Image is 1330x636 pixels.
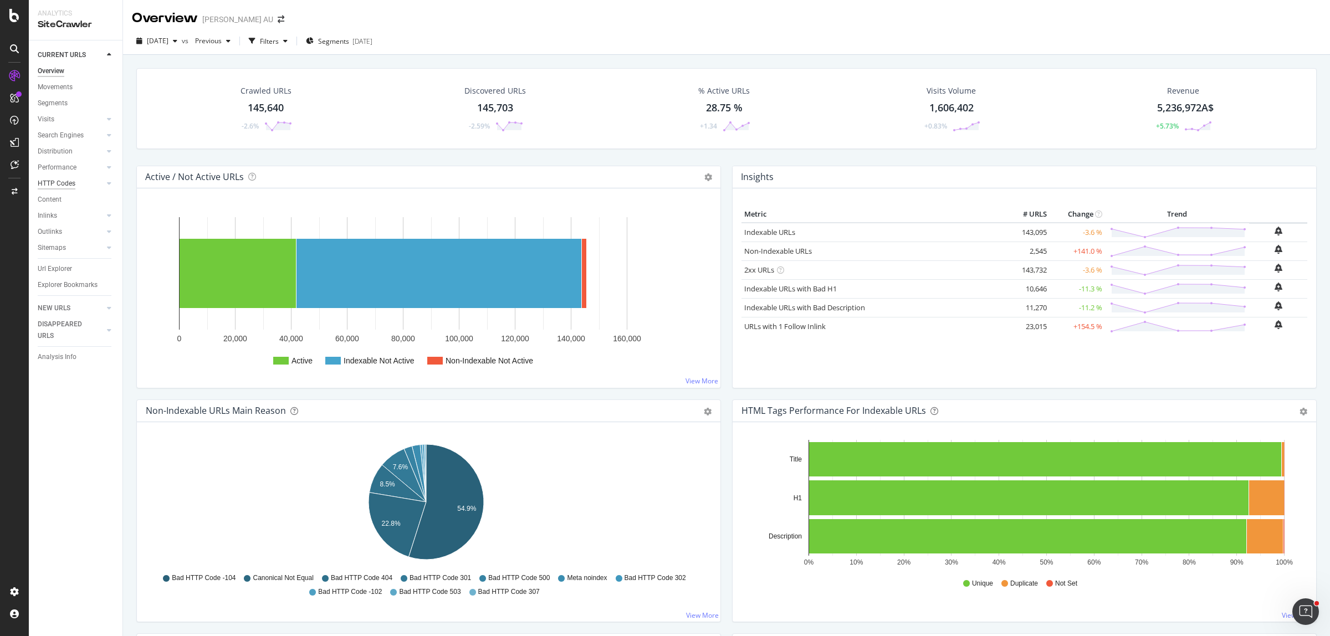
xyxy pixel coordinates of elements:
[38,9,114,18] div: Analytics
[38,65,115,77] a: Overview
[1275,227,1282,235] div: bell-plus
[1050,260,1105,279] td: -3.6 %
[1157,101,1214,114] span: 5,236,972A$
[1005,279,1050,298] td: 10,646
[145,170,244,184] h4: Active / Not Active URLs
[1292,598,1319,625] iframe: Intercom live chat
[1167,85,1199,96] span: Revenue
[744,265,774,275] a: 2xx URLs
[301,32,377,50] button: Segments[DATE]
[741,440,1302,568] svg: A chart.
[38,351,115,363] a: Analysis Info
[700,121,717,131] div: +1.34
[1005,223,1050,242] td: 143,095
[1005,206,1050,223] th: # URLS
[38,194,62,206] div: Content
[177,334,182,343] text: 0
[625,573,686,583] span: Bad HTTP Code 302
[744,302,865,312] a: Indexable URLs with Bad Description
[790,455,802,463] text: Title
[464,85,526,96] div: Discovered URLs
[223,334,247,343] text: 20,000
[38,279,115,291] a: Explorer Bookmarks
[1087,558,1101,566] text: 60%
[318,587,382,597] span: Bad HTTP Code -102
[38,351,76,363] div: Analysis Info
[191,36,222,45] span: Previous
[318,37,349,46] span: Segments
[146,405,286,416] div: Non-Indexable URLs Main Reason
[38,263,115,275] a: Url Explorer
[488,573,550,583] span: Bad HTTP Code 500
[172,573,236,583] span: Bad HTTP Code -104
[769,532,802,540] text: Description
[477,101,513,115] div: 145,703
[993,558,1006,566] text: 40%
[1230,558,1244,566] text: 90%
[38,114,104,125] a: Visits
[38,162,76,173] div: Performance
[1135,558,1148,566] text: 70%
[38,65,64,77] div: Overview
[1010,579,1038,588] span: Duplicate
[260,37,279,46] div: Filters
[278,16,284,23] div: arrow-right-arrow-left
[146,206,706,379] svg: A chart.
[1050,223,1105,242] td: -3.6 %
[202,14,273,25] div: [PERSON_NAME] AU
[741,206,1005,223] th: Metric
[244,32,292,50] button: Filters
[469,121,490,131] div: -2.59%
[1275,264,1282,273] div: bell-plus
[38,81,115,93] a: Movements
[613,334,641,343] text: 160,000
[446,356,533,365] text: Non-Indexable Not Active
[146,440,706,568] svg: A chart.
[253,573,313,583] span: Canonical Not Equal
[744,321,826,331] a: URLs with 1 Follow Inlink
[706,101,743,115] div: 28.75 %
[38,114,54,125] div: Visits
[704,173,712,181] i: Options
[38,18,114,31] div: SiteCrawler
[38,242,66,254] div: Sitemaps
[1005,317,1050,336] td: 23,015
[557,334,585,343] text: 140,000
[1275,245,1282,254] div: bell-plus
[704,408,712,416] div: gear
[242,121,259,131] div: -2.6%
[38,178,75,189] div: HTTP Codes
[279,334,303,343] text: 40,000
[191,32,235,50] button: Previous
[1300,408,1307,416] div: gear
[38,226,104,238] a: Outlinks
[248,101,284,115] div: 145,640
[38,319,94,342] div: DISAPPEARED URLS
[1050,206,1105,223] th: Change
[38,210,104,222] a: Inlinks
[391,334,415,343] text: 80,000
[38,146,104,157] a: Distribution
[38,242,104,254] a: Sitemaps
[897,558,910,566] text: 20%
[1183,558,1196,566] text: 80%
[331,573,392,583] span: Bad HTTP Code 404
[38,130,104,141] a: Search Engines
[1005,242,1050,260] td: 2,545
[352,37,372,46] div: [DATE]
[1275,283,1282,291] div: bell-plus
[147,36,168,45] span: 2025 Aug. 31st
[399,587,461,597] span: Bad HTTP Code 503
[1105,206,1249,223] th: Trend
[344,356,415,365] text: Indexable Not Active
[38,302,70,314] div: NEW URLS
[698,85,750,96] div: % Active URLs
[927,85,976,96] div: Visits Volume
[38,130,84,141] div: Search Engines
[38,49,86,61] div: CURRENT URLS
[686,376,718,386] a: View More
[804,558,814,566] text: 0%
[291,356,313,365] text: Active
[38,263,72,275] div: Url Explorer
[1276,558,1293,566] text: 100%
